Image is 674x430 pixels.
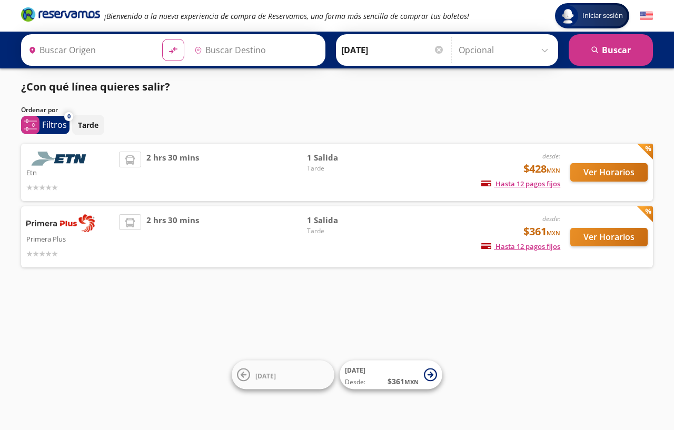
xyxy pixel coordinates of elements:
[72,115,104,135] button: Tarde
[547,229,560,237] small: MXN
[232,361,334,389] button: [DATE]
[459,37,553,63] input: Opcional
[78,119,98,131] p: Tarde
[569,34,653,66] button: Buscar
[146,214,199,259] span: 2 hrs 30 mins
[523,161,560,177] span: $428
[542,214,560,223] em: desde:
[24,37,154,63] input: Buscar Origen
[388,376,419,387] span: $ 361
[570,228,648,246] button: Ver Horarios
[404,378,419,386] small: MXN
[26,152,95,166] img: Etn
[542,152,560,161] em: desde:
[307,226,381,236] span: Tarde
[21,6,100,25] a: Brand Logo
[340,361,442,389] button: [DATE]Desde:$361MXN
[345,377,365,387] span: Desde:
[523,224,560,239] span: $361
[21,79,170,95] p: ¿Con qué línea quieres salir?
[26,166,114,178] p: Etn
[345,366,365,375] span: [DATE]
[481,179,560,188] span: Hasta 12 pagos fijos
[67,112,71,121] span: 0
[190,37,320,63] input: Buscar Destino
[26,214,95,232] img: Primera Plus
[104,11,469,21] em: ¡Bienvenido a la nueva experiencia de compra de Reservamos, una forma más sencilla de comprar tus...
[640,9,653,23] button: English
[21,116,70,134] button: 0Filtros
[21,105,58,115] p: Ordenar por
[26,232,114,245] p: Primera Plus
[307,152,381,164] span: 1 Salida
[570,163,648,182] button: Ver Horarios
[547,166,560,174] small: MXN
[307,164,381,173] span: Tarde
[341,37,444,63] input: Elegir Fecha
[307,214,381,226] span: 1 Salida
[255,371,276,380] span: [DATE]
[578,11,627,21] span: Iniciar sesión
[21,6,100,22] i: Brand Logo
[146,152,199,193] span: 2 hrs 30 mins
[42,118,67,131] p: Filtros
[481,242,560,251] span: Hasta 12 pagos fijos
